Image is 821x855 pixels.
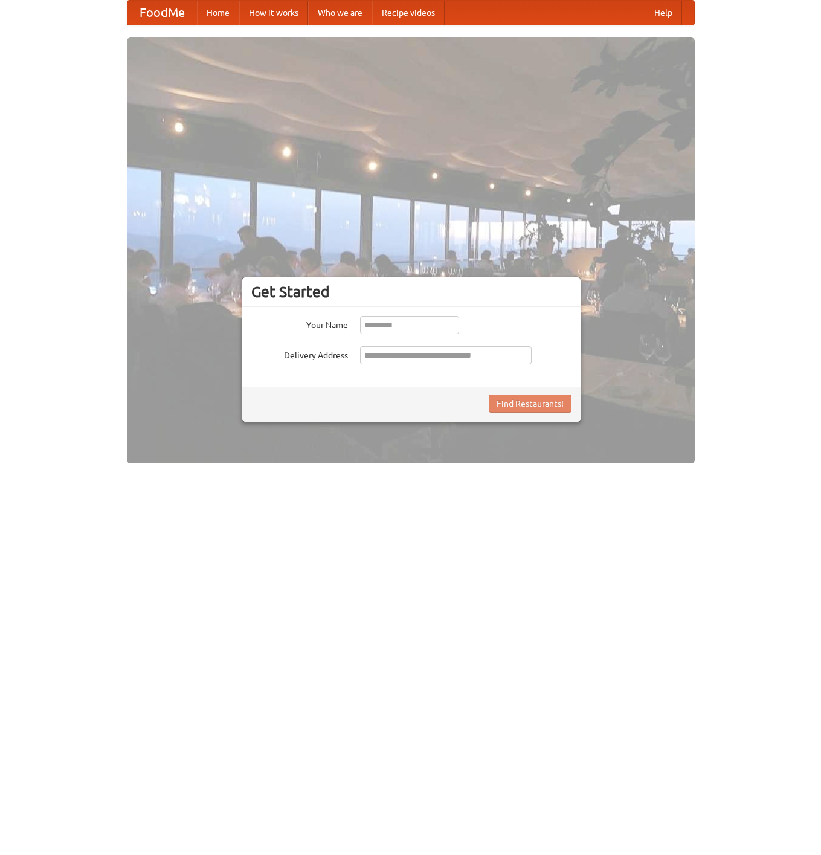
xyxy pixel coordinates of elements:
[127,1,197,25] a: FoodMe
[197,1,239,25] a: Home
[251,346,348,361] label: Delivery Address
[372,1,445,25] a: Recipe videos
[251,283,571,301] h3: Get Started
[308,1,372,25] a: Who we are
[239,1,308,25] a: How it works
[489,395,571,413] button: Find Restaurants!
[251,316,348,331] label: Your Name
[645,1,682,25] a: Help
